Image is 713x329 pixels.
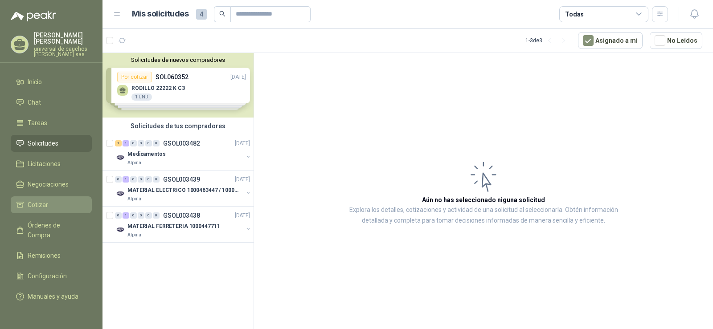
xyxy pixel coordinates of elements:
a: Tareas [11,114,92,131]
span: Inicio [28,77,42,87]
span: Chat [28,97,41,107]
button: Solicitudes de nuevos compradores [106,57,250,63]
div: 0 [138,140,144,146]
span: Licitaciones [28,159,61,169]
button: Asignado a mi [578,32,643,49]
span: search [219,11,225,17]
div: 0 [130,212,137,219]
a: Remisiones [11,247,92,264]
p: GSOL003438 [163,212,200,219]
span: Manuales y ayuda [28,292,78,301]
p: Explora los detalles, cotizaciones y actividad de una solicitud al seleccionarla. Obtén informaci... [343,205,624,226]
a: Solicitudes [11,135,92,152]
a: 0 1 0 0 0 0 GSOL003438[DATE] Company LogoMATERIAL FERRETERIA 1000447711Alpina [115,210,252,239]
div: 0 [153,140,160,146]
div: 1 [123,212,129,219]
p: Alpina [127,159,141,167]
div: 1 [115,140,122,146]
a: 0 1 0 0 0 0 GSOL003439[DATE] Company LogoMATERIAL ELECTRICO 1000463447 / 1000465800Alpina [115,174,252,203]
div: 0 [145,176,152,183]
div: 0 [145,140,152,146]
a: Cotizar [11,196,92,213]
p: universal de cauchos [PERSON_NAME] sas [34,46,92,57]
span: Negociaciones [28,179,69,189]
div: 1 [123,176,129,183]
p: MATERIAL FERRETERIA 1000447711 [127,222,220,231]
div: Solicitudes de tus compradores [102,118,254,134]
span: Cotizar [28,200,48,210]
div: 0 [138,212,144,219]
img: Company Logo [115,152,126,163]
img: Company Logo [115,188,126,199]
img: Logo peakr [11,11,56,21]
button: No Leídos [650,32,702,49]
a: 1 1 0 0 0 0 GSOL003482[DATE] Company LogoMedicamentosAlpina [115,138,252,167]
p: Alpina [127,232,141,239]
a: Configuración [11,268,92,284]
div: 0 [130,140,137,146]
span: Órdenes de Compra [28,220,83,240]
p: MATERIAL ELECTRICO 1000463447 / 1000465800 [127,186,238,195]
div: 0 [153,176,160,183]
a: Manuales y ayuda [11,288,92,305]
div: 0 [145,212,152,219]
span: Configuración [28,271,67,281]
p: [DATE] [235,211,250,220]
a: Negociaciones [11,176,92,193]
div: Solicitudes de nuevos compradoresPor cotizarSOL060352[DATE] RODILLO 22222 K C31 UNDPor cotizarSOL... [102,53,254,118]
a: Chat [11,94,92,111]
span: Remisiones [28,251,61,260]
div: 1 [123,140,129,146]
p: [PERSON_NAME] [PERSON_NAME] [34,32,92,45]
div: Todas [565,9,584,19]
div: 0 [138,176,144,183]
p: Alpina [127,195,141,203]
p: [DATE] [235,175,250,184]
div: 0 [153,212,160,219]
span: 4 [196,9,207,20]
p: [DATE] [235,139,250,148]
span: Tareas [28,118,47,128]
h1: Mis solicitudes [132,8,189,20]
p: GSOL003439 [163,176,200,183]
div: 0 [130,176,137,183]
h3: Aún no has seleccionado niguna solicitud [422,195,545,205]
p: Medicamentos [127,150,166,158]
a: Inicio [11,73,92,90]
div: 0 [115,176,122,183]
div: 0 [115,212,122,219]
img: Company Logo [115,224,126,235]
span: Solicitudes [28,138,58,148]
a: Órdenes de Compra [11,217,92,244]
p: GSOL003482 [163,140,200,146]
a: Licitaciones [11,155,92,172]
div: 1 - 3 de 3 [525,33,571,48]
